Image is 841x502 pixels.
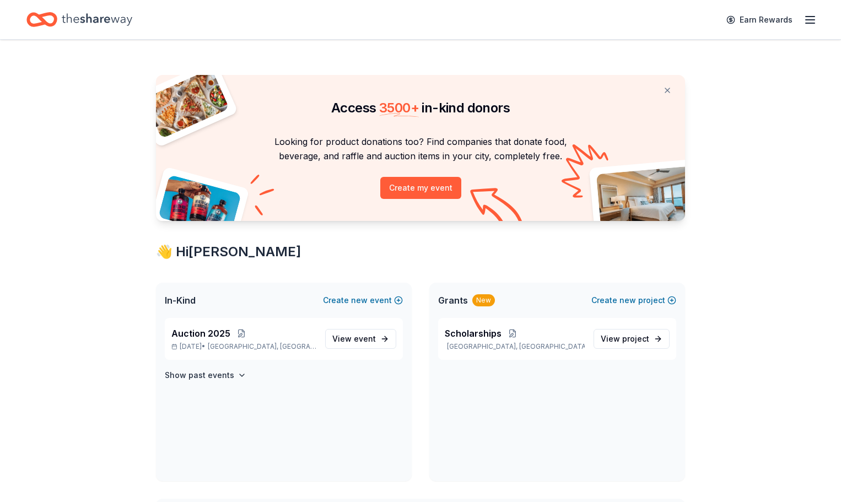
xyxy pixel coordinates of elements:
h4: Show past events [165,369,234,382]
span: new [619,294,636,307]
div: 👋 Hi [PERSON_NAME] [156,243,685,261]
span: View [332,332,376,346]
span: 3500 + [379,100,419,116]
a: Home [26,7,132,33]
p: Looking for product donations too? Find companies that donate food, beverage, and raffle and auct... [169,134,672,164]
button: Createnewevent [323,294,403,307]
span: project [622,334,649,343]
p: [DATE] • [171,342,316,351]
span: Access in-kind donors [331,100,510,116]
img: Curvy arrow [470,188,525,229]
p: [GEOGRAPHIC_DATA], [GEOGRAPHIC_DATA] [445,342,585,351]
button: Create my event [380,177,461,199]
span: Scholarships [445,327,502,340]
span: event [354,334,376,343]
button: Createnewproject [591,294,676,307]
span: Grants [438,294,468,307]
span: View [601,332,649,346]
span: new [351,294,368,307]
span: Auction 2025 [171,327,230,340]
span: [GEOGRAPHIC_DATA], [GEOGRAPHIC_DATA] [208,342,316,351]
div: New [472,294,495,306]
a: Earn Rewards [720,10,799,30]
button: Show past events [165,369,246,382]
img: Pizza [144,68,230,139]
span: In-Kind [165,294,196,307]
a: View project [594,329,670,349]
a: View event [325,329,396,349]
